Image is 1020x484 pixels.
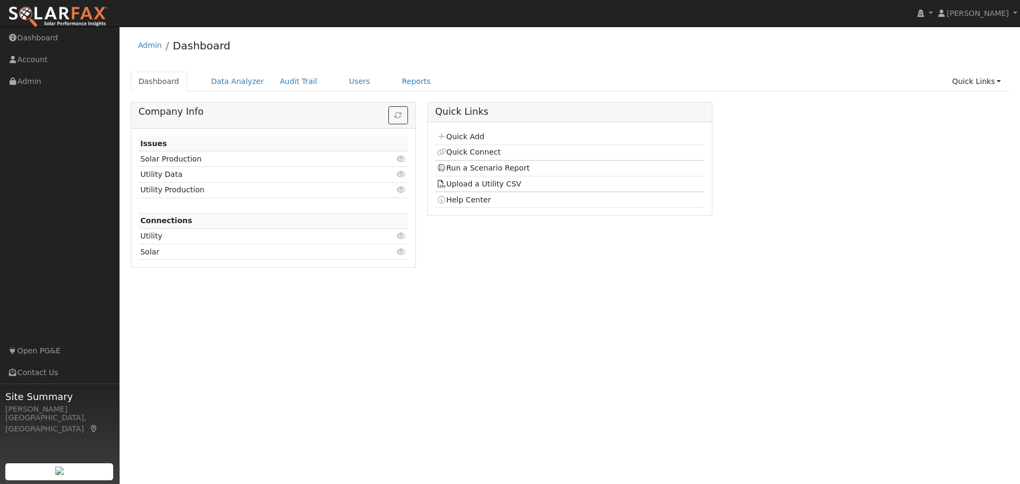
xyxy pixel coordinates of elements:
[5,404,114,415] div: [PERSON_NAME]
[341,72,378,91] a: Users
[397,248,406,256] i: Click to view
[397,232,406,240] i: Click to view
[139,228,364,244] td: Utility
[140,216,192,225] strong: Connections
[140,139,167,148] strong: Issues
[437,196,491,204] a: Help Center
[947,9,1009,18] span: [PERSON_NAME]
[394,72,439,91] a: Reports
[397,155,406,163] i: Click to view
[437,180,521,188] a: Upload a Utility CSV
[397,186,406,193] i: Click to view
[397,171,406,178] i: Click to view
[944,72,1009,91] a: Quick Links
[138,41,162,49] a: Admin
[89,424,99,433] a: Map
[5,412,114,435] div: [GEOGRAPHIC_DATA], [GEOGRAPHIC_DATA]
[203,72,272,91] a: Data Analyzer
[139,182,364,198] td: Utility Production
[139,167,364,182] td: Utility Data
[139,244,364,260] td: Solar
[437,164,530,172] a: Run a Scenario Report
[8,6,108,28] img: SolarFax
[173,39,231,52] a: Dashboard
[435,106,704,117] h5: Quick Links
[437,148,500,156] a: Quick Connect
[139,151,364,167] td: Solar Production
[272,72,325,91] a: Audit Trail
[131,72,188,91] a: Dashboard
[139,106,408,117] h5: Company Info
[55,466,64,475] img: retrieve
[437,132,484,141] a: Quick Add
[5,389,114,404] span: Site Summary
